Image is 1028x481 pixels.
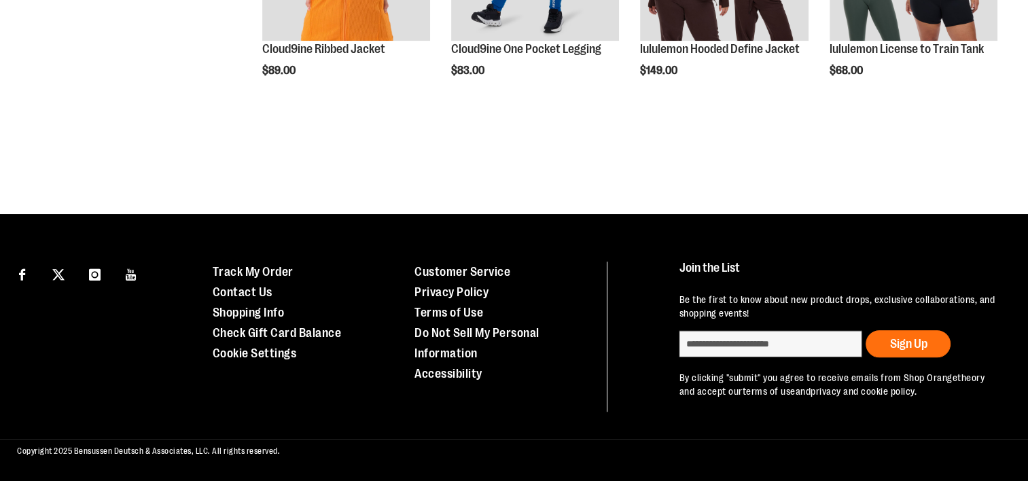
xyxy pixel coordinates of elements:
[451,65,486,77] span: $83.00
[414,285,489,299] a: Privacy Policy
[262,42,385,56] a: Cloud9ine Ribbed Jacket
[679,371,1001,398] p: By clicking "submit" you agree to receive emails from Shop Orangetheory and accept our and
[213,306,285,319] a: Shopping Info
[830,65,865,77] span: $68.00
[120,262,143,285] a: Visit our Youtube page
[83,262,107,285] a: Visit our Instagram page
[213,265,294,279] a: Track My Order
[414,306,483,319] a: Terms of Use
[742,386,795,397] a: terms of use
[414,326,539,360] a: Do Not Sell My Personal Information
[830,42,984,56] a: lululemon License to Train Tank
[17,446,280,456] span: Copyright 2025 Bensussen Deutsch & Associates, LLC. All rights reserved.
[640,42,800,56] a: lululemon Hooded Define Jacket
[679,293,1001,320] p: Be the first to know about new product drops, exclusive collaborations, and shopping events!
[451,42,601,56] a: Cloud9ine One Pocket Legging
[262,65,298,77] span: $89.00
[679,262,1001,287] h4: Join the List
[10,262,34,285] a: Visit our Facebook page
[213,285,272,299] a: Contact Us
[640,65,679,77] span: $149.00
[52,268,65,281] img: Twitter
[679,330,862,357] input: enter email
[866,330,951,357] button: Sign Up
[414,367,482,380] a: Accessibility
[213,346,297,360] a: Cookie Settings
[889,337,927,351] span: Sign Up
[213,326,342,340] a: Check Gift Card Balance
[47,262,71,285] a: Visit our X page
[811,386,917,397] a: privacy and cookie policy.
[414,265,510,279] a: Customer Service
